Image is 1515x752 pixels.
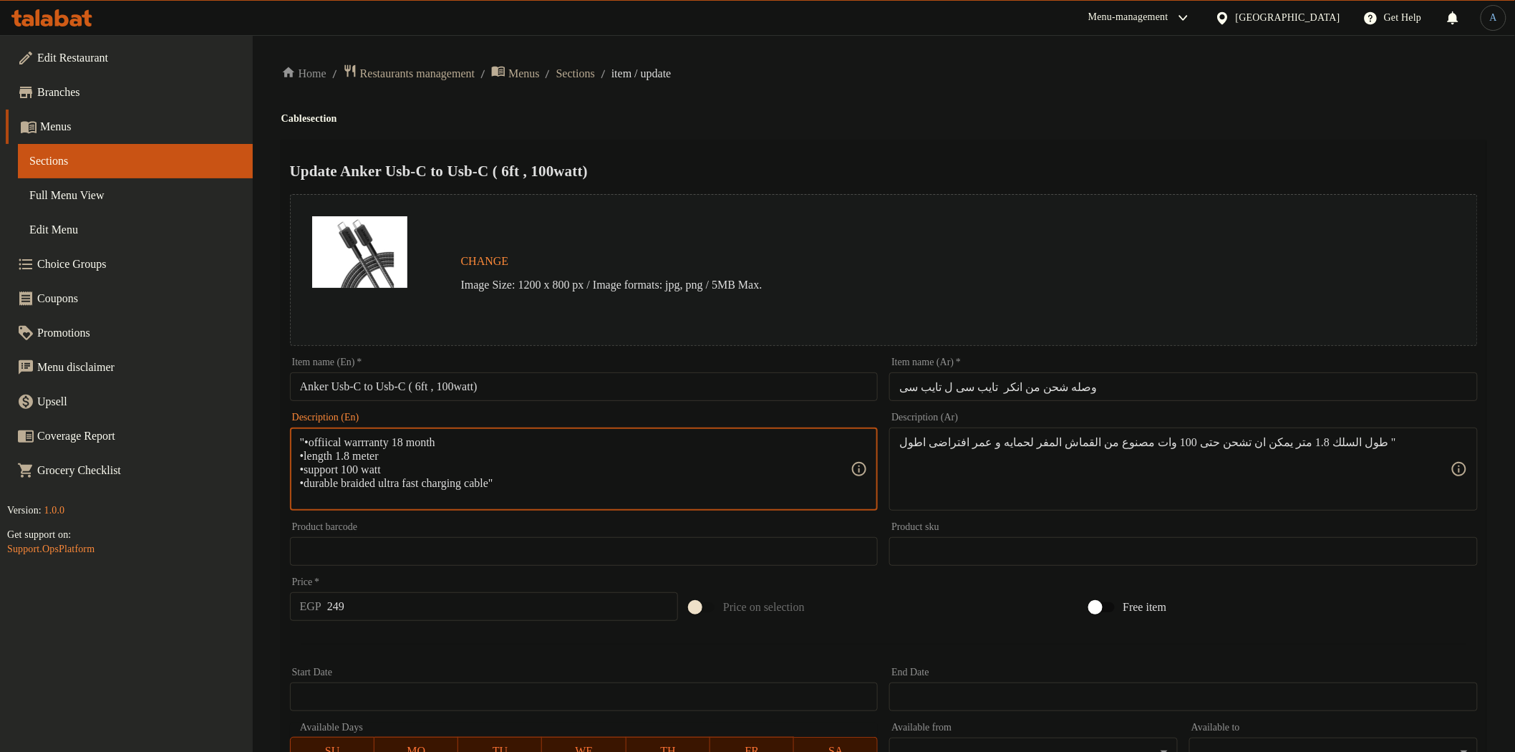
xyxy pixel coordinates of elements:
[6,247,253,281] a: Choice Groups
[889,372,1478,401] input: Enter name Ar
[1490,10,1497,26] span: A
[7,505,42,516] span: Version:
[556,65,595,82] a: Sections
[1123,599,1167,616] span: Free item
[6,453,253,488] a: Grocery Checklist
[37,359,241,376] span: Menu disclaimer
[508,65,540,82] span: Menus
[312,216,407,288] img: mmw_638935606581099656
[37,84,241,101] span: Branches
[455,247,515,276] button: Change
[6,75,253,110] a: Branches
[343,64,475,83] a: Restaurants management
[37,428,241,445] span: Coverage Report
[290,160,1478,182] h2: Update Anker Usb-C to Usb-C ( 6ft , 100watt)
[37,462,241,479] span: Grocery Checklist
[332,65,337,82] li: /
[300,598,321,615] p: EGP
[491,64,540,83] a: Menus
[281,65,326,82] a: Home
[1088,9,1168,26] div: Menu-management
[281,112,1486,126] h4: Cable section
[37,290,241,307] span: Coupons
[37,256,241,273] span: Choice Groups
[281,64,1486,83] nav: breadcrumb
[40,118,241,135] span: Menus
[290,372,878,401] input: Enter name En
[461,251,509,272] span: Change
[6,110,253,144] a: Menus
[601,65,606,82] li: /
[300,435,851,503] textarea: "•offiical warrranty 18 month •length 1.8 meter •support 100 watt •durable braided ultra fast cha...
[6,350,253,385] a: Menu disclaimer
[1236,10,1340,26] div: [GEOGRAPHIC_DATA]
[6,41,253,75] a: Edit Restaurant
[546,65,551,82] li: /
[29,221,241,238] span: Edit Menu
[6,419,253,453] a: Coverage Report
[290,537,878,566] input: Please enter product barcode
[29,153,241,170] span: Sections
[6,316,253,350] a: Promotions
[480,65,485,82] li: /
[327,592,678,621] input: Please enter price
[44,505,65,516] span: 1.0.0
[37,393,241,410] span: Upsell
[29,187,241,204] span: Full Menu View
[889,537,1478,566] input: Please enter product sku
[6,281,253,316] a: Coupons
[899,435,1451,503] textarea: طول السلك 1.8 متر يمكن ان تشحن حتى 100 وات مصنوع من القماش المفر لحمايه و عمر افتراضى اطول "
[6,385,253,419] a: Upsell
[18,213,253,247] a: Edit Menu
[37,49,241,67] span: Edit Restaurant
[37,324,241,342] span: Promotions
[723,599,805,616] span: Price on selection
[611,65,672,82] span: item / update
[360,65,475,82] span: Restaurants management
[455,276,1313,294] p: Image Size: 1200 x 800 px / Image formats: jpg, png / 5MB Max.
[18,144,253,178] a: Sections
[7,544,95,554] a: Support.OpsPlatform
[18,178,253,213] a: Full Menu View
[7,529,71,540] span: Get support on:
